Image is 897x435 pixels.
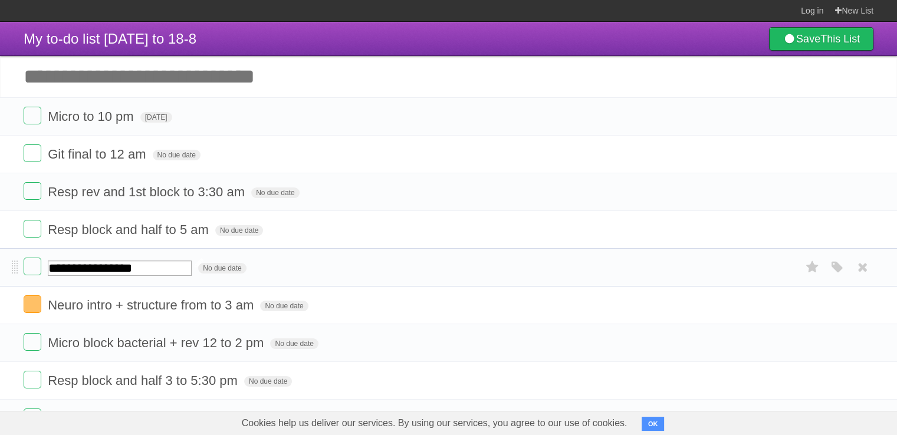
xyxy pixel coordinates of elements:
label: Done [24,258,41,275]
label: Done [24,182,41,200]
label: Done [24,333,41,351]
span: No due date [198,263,246,273]
span: No due date [215,225,263,236]
label: Done [24,144,41,162]
label: Done [24,220,41,238]
span: Cookies help us deliver our services. By using our services, you agree to our use of cookies. [230,411,639,435]
button: OK [642,417,665,431]
label: Done [24,408,41,426]
a: SaveThis List [769,27,873,51]
span: No due date [270,338,318,349]
label: Done [24,295,41,313]
span: Neuro intro + structure from to 3 am [48,298,257,312]
span: No due date [260,301,308,311]
span: Resp block and half 3 to 5:30 pm [48,373,241,388]
span: Resp rev and 1st block to 3:30 am [48,184,248,199]
span: Git final to 12 am [48,147,149,162]
span: Micro to 10 pm [48,109,137,124]
span: No due date [153,150,201,160]
span: [DATE] [140,112,172,123]
span: My to-do list [DATE] to 18-8 [24,31,196,47]
span: Resp block and half to 5 am [48,222,212,237]
span: No due date [251,187,299,198]
b: This List [820,33,860,45]
span: Micro block bacterial + rev 12 to 2 pm [48,335,267,350]
label: Star task [801,258,824,277]
label: Done [24,371,41,388]
label: Done [24,107,41,124]
span: No due date [244,376,292,387]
